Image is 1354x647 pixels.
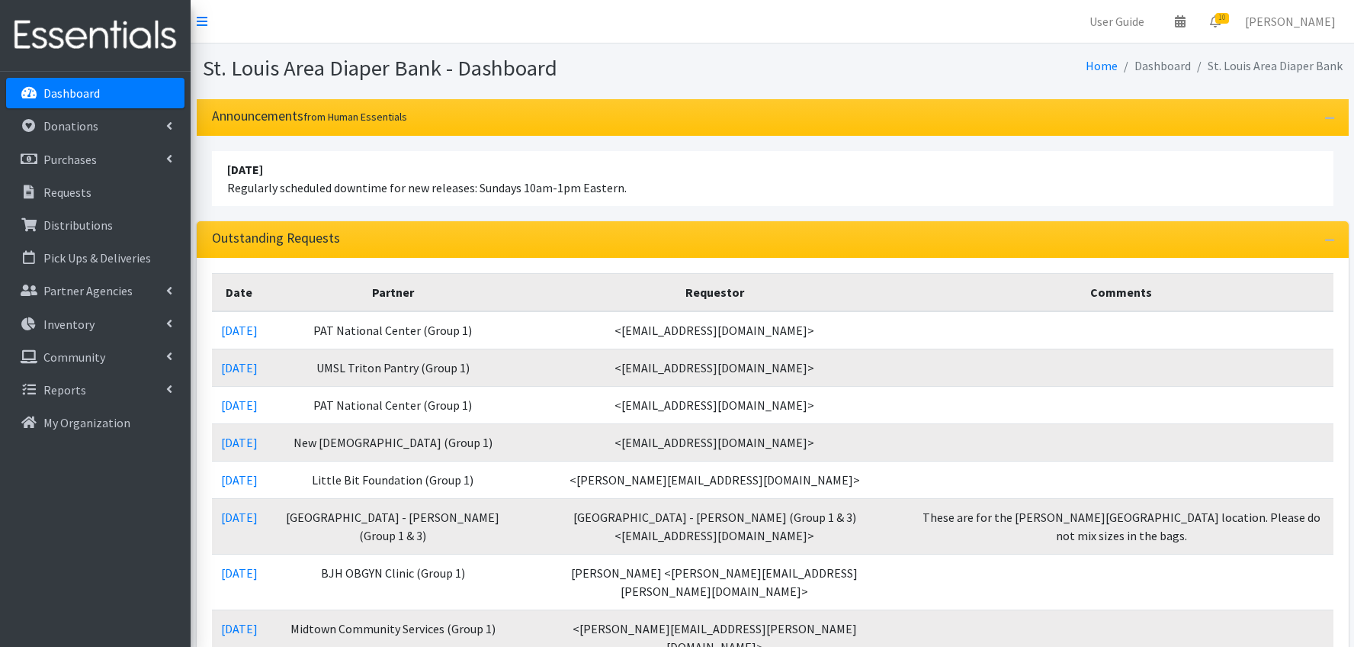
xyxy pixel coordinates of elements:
p: Inventory [43,317,95,332]
td: <[PERSON_NAME][EMAIL_ADDRESS][DOMAIN_NAME]> [519,461,910,498]
td: [GEOGRAPHIC_DATA] - [PERSON_NAME] (Group 1 & 3) [267,498,519,554]
small: from Human Essentials [303,110,407,124]
a: Distributions [6,210,184,240]
img: HumanEssentials [6,10,184,61]
td: [GEOGRAPHIC_DATA] - [PERSON_NAME] (Group 1 & 3) <[EMAIL_ADDRESS][DOMAIN_NAME]> [519,498,910,554]
th: Date [212,273,267,311]
a: [DATE] [221,621,258,636]
a: Partner Agencies [6,275,184,306]
td: New [DEMOGRAPHIC_DATA] (Group 1) [267,423,519,461]
h1: St. Louis Area Diaper Bank - Dashboard [203,55,767,82]
p: Distributions [43,217,113,233]
a: Dashboard [6,78,184,108]
p: Donations [43,118,98,134]
a: Home [1086,58,1118,73]
a: Requests [6,177,184,208]
td: PAT National Center (Group 1) [267,311,519,349]
td: <[EMAIL_ADDRESS][DOMAIN_NAME]> [519,423,910,461]
a: [DATE] [221,398,258,413]
a: [DATE] [221,472,258,488]
th: Comments [910,273,1333,311]
a: Pick Ups & Deliveries [6,243,184,273]
h3: Announcements [212,108,407,124]
li: Dashboard [1118,55,1191,77]
th: Requestor [519,273,910,311]
td: <[EMAIL_ADDRESS][DOMAIN_NAME]> [519,311,910,349]
strong: [DATE] [227,162,263,177]
th: Partner [267,273,519,311]
a: 10 [1198,6,1233,37]
a: Inventory [6,309,184,340]
a: Purchases [6,144,184,175]
span: 10 [1215,13,1229,24]
td: <[EMAIL_ADDRESS][DOMAIN_NAME]> [519,349,910,386]
a: [DATE] [221,360,258,375]
a: [DATE] [221,435,258,450]
p: Partner Agencies [43,283,133,298]
li: Regularly scheduled downtime for new releases: Sundays 10am-1pm Eastern. [212,151,1333,206]
td: Little Bit Foundation (Group 1) [267,461,519,498]
a: Reports [6,375,184,405]
p: Dashboard [43,85,100,101]
a: User Guide [1077,6,1157,37]
td: PAT National Center (Group 1) [267,386,519,423]
a: [DATE] [221,565,258,581]
td: UMSL Triton Pantry (Group 1) [267,349,519,386]
p: Pick Ups & Deliveries [43,250,151,266]
a: My Organization [6,407,184,438]
td: BJH OBGYN Clinic (Group 1) [267,554,519,610]
a: Donations [6,111,184,141]
p: Requests [43,185,91,200]
td: These are for the [PERSON_NAME][GEOGRAPHIC_DATA] location. Please do not mix sizes in the bags. [910,498,1333,554]
li: St. Louis Area Diaper Bank [1191,55,1343,77]
p: Community [43,349,105,365]
a: [DATE] [221,323,258,338]
a: Community [6,342,184,372]
td: [PERSON_NAME] <[PERSON_NAME][EMAIL_ADDRESS][PERSON_NAME][DOMAIN_NAME]> [519,554,910,610]
h3: Outstanding Requests [212,230,340,246]
p: Purchases [43,152,97,167]
td: <[EMAIL_ADDRESS][DOMAIN_NAME]> [519,386,910,423]
a: [DATE] [221,510,258,525]
p: My Organization [43,415,130,430]
a: [PERSON_NAME] [1233,6,1348,37]
p: Reports [43,382,86,398]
